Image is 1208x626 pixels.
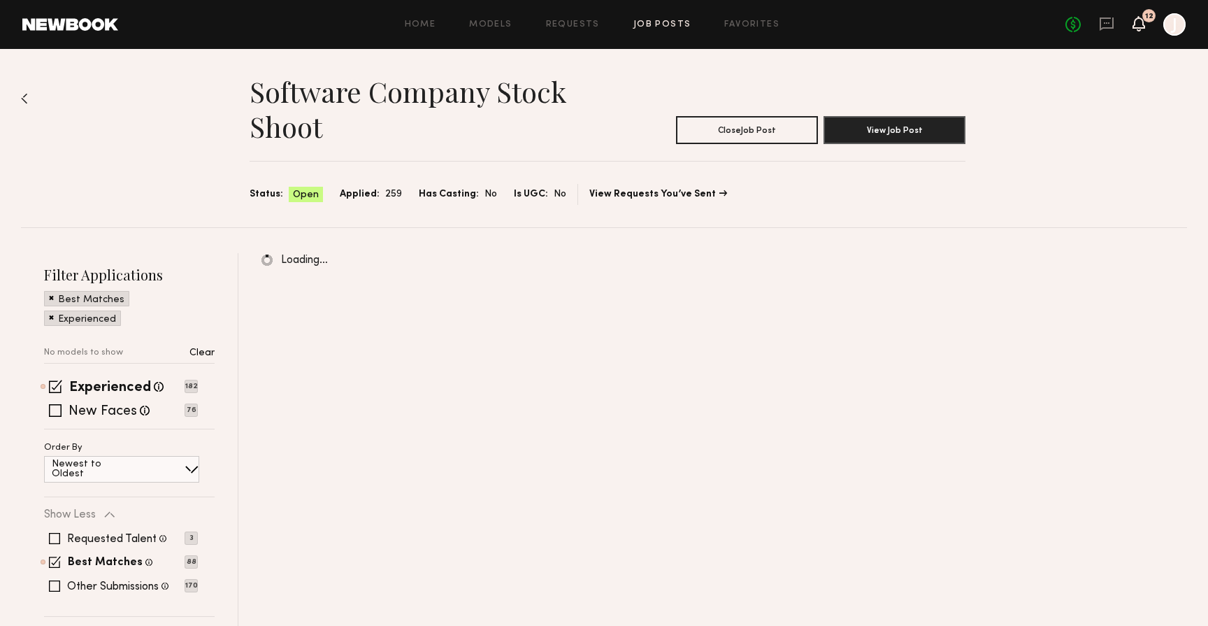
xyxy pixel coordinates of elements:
[385,187,402,202] span: 259
[69,405,137,419] label: New Faces
[44,443,82,453] p: Order By
[589,190,727,199] a: View Requests You’ve Sent
[44,265,215,284] h2: Filter Applications
[293,188,319,202] span: Open
[21,93,28,104] img: Back to previous page
[1145,13,1153,20] div: 12
[419,187,479,202] span: Has Casting:
[724,20,779,29] a: Favorites
[185,555,198,569] p: 88
[58,295,124,305] p: Best Matches
[185,380,198,393] p: 182
[633,20,691,29] a: Job Posts
[546,20,600,29] a: Requests
[405,20,436,29] a: Home
[67,534,157,545] label: Requested Talent
[676,116,818,144] button: CloseJob Post
[514,187,548,202] span: Is UGC:
[824,116,965,144] button: View Job Post
[185,532,198,545] p: 3
[58,315,116,325] p: Experienced
[189,348,215,358] p: Clear
[44,348,123,357] p: No models to show
[67,581,159,592] label: Other Submissions
[554,187,566,202] span: No
[69,381,151,395] label: Experienced
[250,74,607,144] h1: Software Company Stock Shoot
[185,579,198,592] p: 170
[484,187,497,202] span: No
[281,255,328,266] span: Loading…
[68,557,143,569] label: Best Matches
[185,404,198,417] p: 76
[250,187,283,202] span: Status:
[44,509,96,520] p: Show Less
[469,20,512,29] a: Models
[340,187,380,202] span: Applied:
[52,460,135,479] p: Newest to Oldest
[1163,13,1186,36] a: J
